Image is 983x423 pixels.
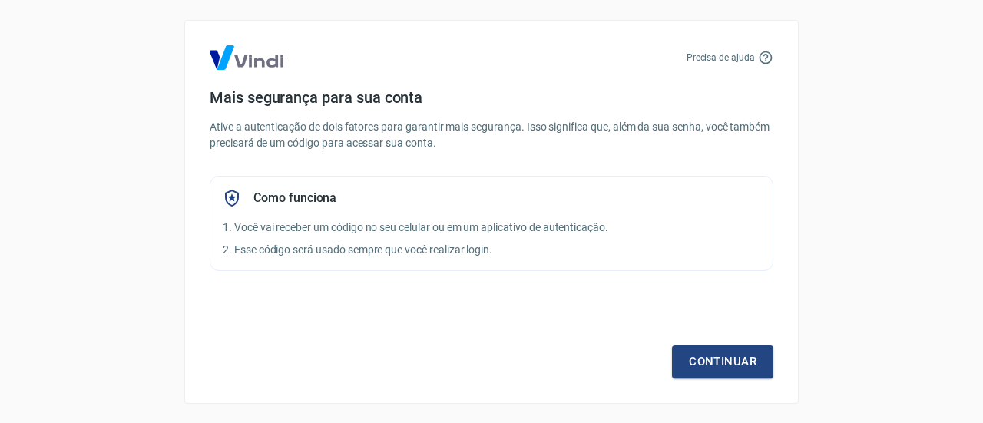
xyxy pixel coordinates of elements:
p: Precisa de ajuda [687,51,755,64]
p: 2. Esse código será usado sempre que você realizar login. [223,242,760,258]
a: Continuar [672,345,773,378]
h5: Como funciona [253,190,336,206]
p: 1. Você vai receber um código no seu celular ou em um aplicativo de autenticação. [223,220,760,236]
h4: Mais segurança para sua conta [210,88,773,107]
p: Ative a autenticação de dois fatores para garantir mais segurança. Isso significa que, além da su... [210,119,773,151]
img: Logo Vind [210,45,283,70]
